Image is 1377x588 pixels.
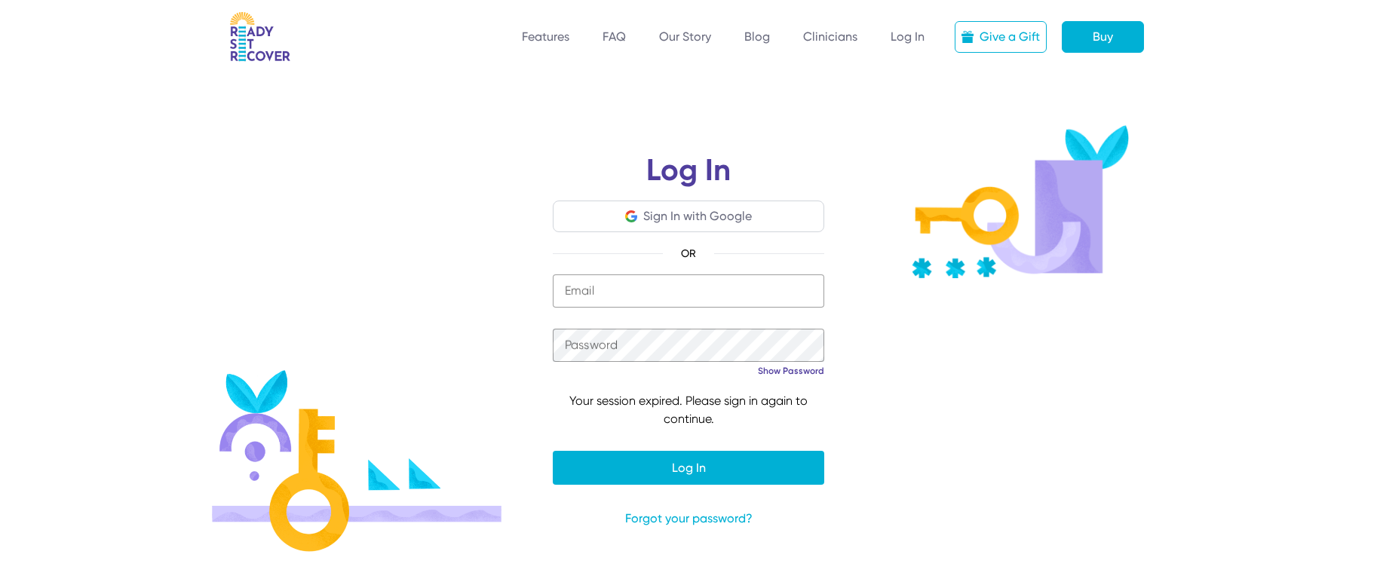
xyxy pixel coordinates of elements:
div: Buy [1093,28,1113,46]
a: Features [522,29,569,44]
img: Login illustration 1 [212,370,501,552]
div: Sign In with Google [643,207,752,225]
a: Buy [1062,21,1144,53]
a: Log In [891,29,925,44]
div: Give a Gift [980,28,1040,46]
div: Your session expired. Please sign in again to continue. [553,392,824,428]
a: Our Story [659,29,711,44]
span: OR [663,244,714,262]
img: RSR [230,12,290,62]
button: Log In [553,451,824,485]
a: Clinicians [803,29,857,44]
a: Show Password [758,365,824,377]
a: Forgot your password? [553,510,824,528]
a: Give a Gift [955,21,1047,53]
h1: Log In [553,155,824,201]
a: Blog [744,29,770,44]
button: Sign In with Google [625,207,752,225]
img: Key [912,125,1129,278]
a: FAQ [603,29,626,44]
